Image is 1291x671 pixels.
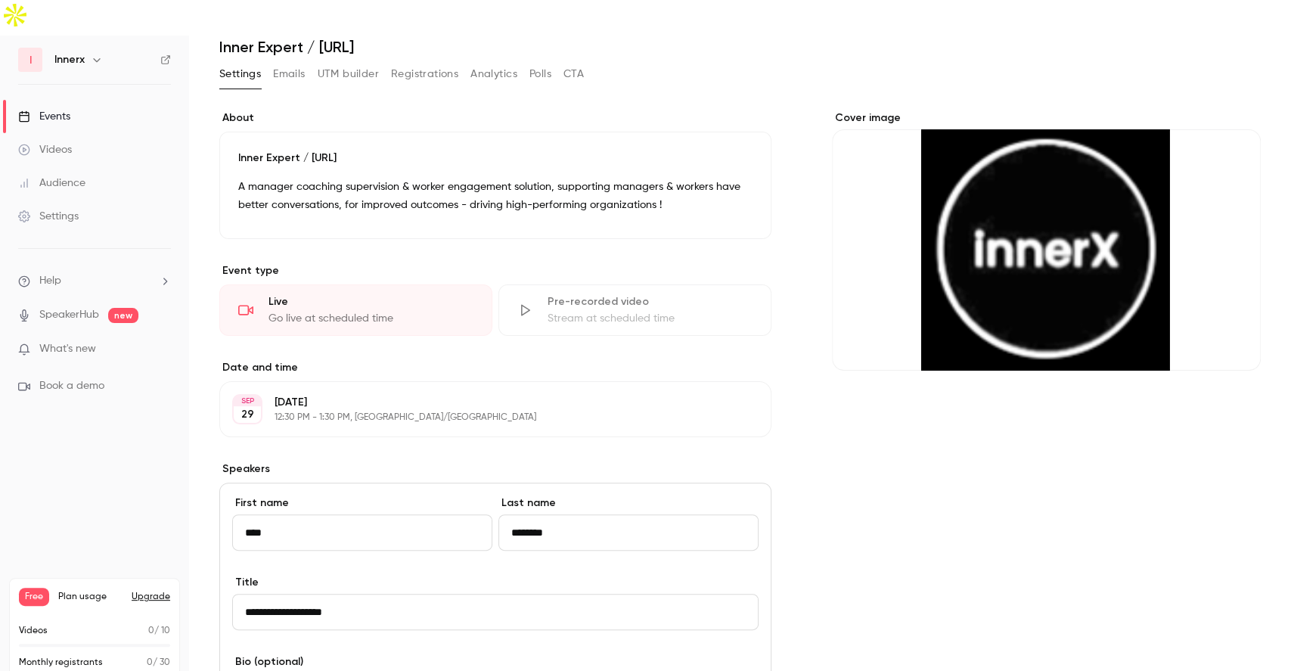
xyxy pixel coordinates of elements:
p: A manager coaching supervision & worker engagement solution, supporting managers & workers have b... [238,178,753,214]
h6: Innerx [54,52,85,67]
div: Pre-recorded video [548,294,753,309]
span: Book a demo [39,378,104,394]
button: CTA [563,62,584,86]
div: Go live at scheduled time [268,311,473,326]
button: Settings [219,62,261,86]
p: Event type [219,263,771,278]
p: 29 [241,407,254,422]
button: Registrations [391,62,458,86]
p: Inner Expert / [URL] [238,151,753,166]
label: About [219,110,771,126]
span: Plan usage [58,591,123,603]
span: Free [19,588,49,606]
div: LiveGo live at scheduled time [219,284,492,336]
label: Date and time [219,360,771,375]
label: Speakers [219,461,771,477]
div: Audience [18,176,85,191]
span: new [108,308,138,323]
label: Title [232,575,759,590]
span: 0 [148,626,154,635]
div: Live [268,294,473,309]
label: Last name [498,495,759,511]
p: Monthly registrants [19,656,103,669]
div: Events [18,109,70,124]
li: help-dropdown-opener [18,273,171,289]
section: Cover image [832,110,1261,371]
p: Videos [19,624,48,638]
div: Stream at scheduled time [548,311,753,326]
a: SpeakerHub [39,307,99,323]
button: Upgrade [132,591,170,603]
p: 12:30 PM - 1:30 PM, [GEOGRAPHIC_DATA]/[GEOGRAPHIC_DATA] [275,412,691,424]
p: / 10 [148,624,170,638]
label: First name [232,495,492,511]
span: 0 [147,658,153,667]
button: UTM builder [318,62,379,86]
div: Settings [18,209,79,224]
button: Polls [529,62,551,86]
p: [DATE] [275,395,691,410]
button: Analytics [470,62,517,86]
label: Cover image [832,110,1261,126]
span: What's new [39,341,96,357]
label: Bio (optional) [232,654,759,669]
div: Videos [18,142,72,157]
span: Help [39,273,61,289]
iframe: Noticeable Trigger [153,343,171,356]
h1: Inner Expert / [URL] [219,38,1261,56]
span: I [29,52,32,68]
p: / 30 [147,656,170,669]
div: SEP [234,396,261,406]
button: Emails [273,62,305,86]
div: Pre-recorded videoStream at scheduled time [498,284,771,336]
